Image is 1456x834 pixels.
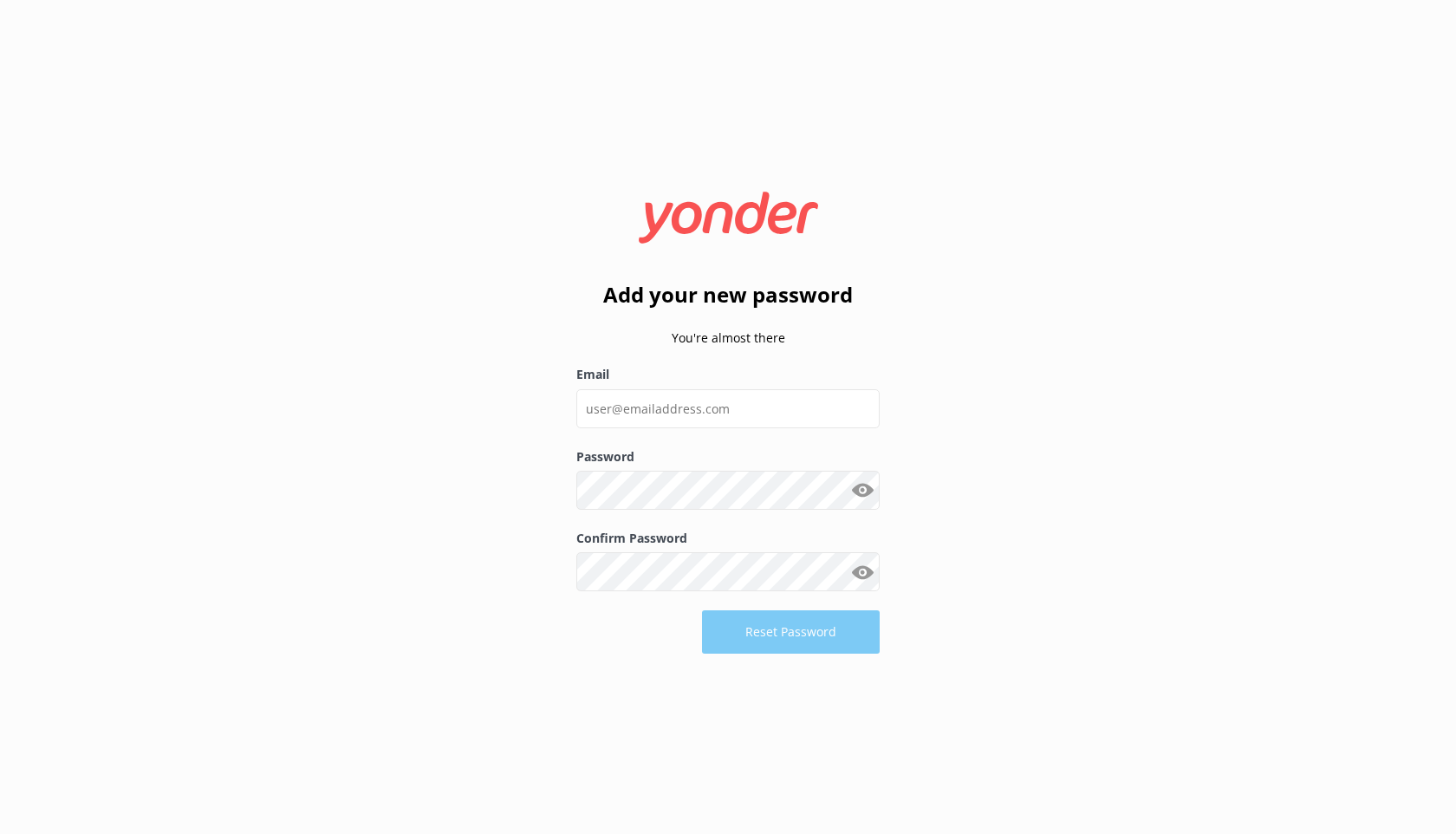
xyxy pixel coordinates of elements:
label: Email [576,365,880,384]
label: Password [576,447,880,466]
input: user@emailaddress.com [576,389,880,428]
label: Confirm Password [576,529,880,548]
button: Show password [845,473,880,508]
h2: Add your new password [576,278,880,311]
p: You're almost there [576,329,880,348]
button: Show password [845,555,880,590]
